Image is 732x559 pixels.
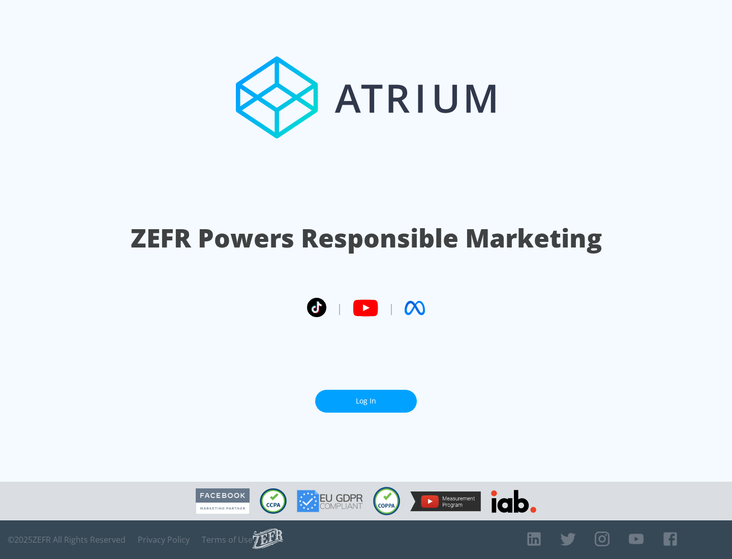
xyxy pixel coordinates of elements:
img: CCPA Compliant [260,488,287,514]
img: IAB [491,490,536,513]
img: COPPA Compliant [373,487,400,515]
a: Privacy Policy [138,535,190,545]
span: © 2025 ZEFR All Rights Reserved [8,535,126,545]
img: YouTube Measurement Program [410,491,481,511]
img: GDPR Compliant [297,490,363,512]
h1: ZEFR Powers Responsible Marketing [131,221,602,256]
span: | [337,300,343,316]
span: | [388,300,394,316]
img: Facebook Marketing Partner [196,488,250,514]
a: Terms of Use [202,535,253,545]
a: Log In [315,390,417,413]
